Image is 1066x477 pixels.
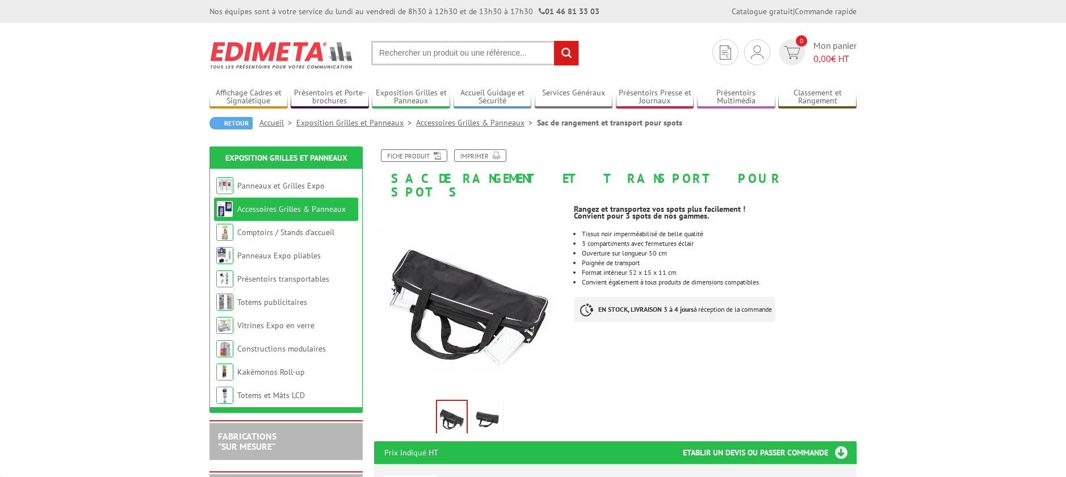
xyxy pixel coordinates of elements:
[296,118,416,128] a: Exposition Grilles et Panneaux
[216,363,233,380] img: Kakémonos Roll-up
[291,88,369,107] a: Présentoirs et Porte-brochures
[437,401,467,436] img: sac_de_rangement_et_transport_spots_noir_216009_1.png
[237,320,314,330] a: Vitrines Expo en verre
[454,149,506,162] a: Imprimer
[259,118,296,128] a: Accueil
[776,39,857,65] a: devis rapide 0 Mon panier 0,00€ HT
[381,149,447,162] a: Fiche produit
[216,224,233,241] img: Comptoirs / Stands d'accueil
[554,41,578,65] input: rechercher
[454,88,532,107] a: Accueil Guidage et Sécurité
[539,6,599,16] strong: 01 46 81 33 03
[216,340,233,357] img: Constructions modulaires
[574,206,857,212] p: Rangez et transportez vos spots plus facilement !
[384,441,438,464] p: Prix indiqué HT
[225,153,347,163] a: Exposition Grilles et Panneaux
[366,149,865,199] h1: Sac de rangement et transport pour spots
[582,279,857,286] li: Convient également à tous produits de dimensions compatibles.
[374,204,565,396] img: sac_de_rangement_et_transport_spots_noir_216009_1.png
[582,231,857,237] p: Tissus noir imperméabilisé de belle qualité
[582,260,857,266] li: Poignée de transport
[237,250,321,261] a: Panneaux Expo pliables
[582,250,857,257] p: Ouverture sur longueur 50 cm
[598,305,694,313] strong: EN STOCK, LIVRAISON 3 à 4 jours
[574,212,857,219] p: Convient pour 3 spots de nos gammes.
[216,200,233,217] img: Accessoires Grilles & Panneaux
[372,88,450,107] a: Exposition Grilles et Panneaux
[732,6,857,17] div: |
[237,367,305,377] a: Kakémonos Roll-up
[813,53,831,64] span: 0,00
[371,41,579,65] input: Rechercher un produit ou une référence...
[751,45,763,59] img: devis rapide
[720,45,731,60] img: devis rapide
[574,297,775,322] p: à réception de la commande
[216,317,233,334] img: Vitrines Expo en verre
[416,118,537,128] a: Accessoires Grilles & Panneaux
[697,88,775,107] a: Présentoirs Multimédia
[216,387,233,404] img: Totems et Mâts LCD
[237,181,325,191] a: Panneaux et Grilles Expo
[237,390,305,400] a: Totems et Mâts LCD
[683,441,857,464] h3: Etablir un devis ou passer commande
[582,269,857,276] p: Format intérieur 52 x 15 x 11 cm
[473,402,501,437] img: sac_de_rangement_et_transport_spots_noir_216009_2.png
[795,6,857,16] a: Commande rapide
[813,39,857,65] span: Mon panier
[813,52,857,65] span: € HT
[732,6,793,16] a: Catalogue gratuit
[237,274,329,284] a: Présentoirs transportables
[237,344,326,354] a: Constructions modulaires
[218,430,276,452] a: FABRICATIONS"Sur Mesure"
[237,204,346,214] a: Accessoires Grilles & Panneaux
[216,177,233,194] img: Panneaux et Grilles Expo
[796,35,807,47] span: 0
[216,247,233,264] img: Panneaux Expo pliables
[582,240,857,247] p: 3 compartiments avec fermetures éclair
[784,46,800,59] img: devis rapide
[216,294,233,311] img: Totems publicitaires
[237,297,307,307] a: Totems publicitaires
[616,88,694,107] a: Présentoirs Presse et Journaux
[209,6,599,17] div: Nos équipes sont à votre service du lundi au vendredi de 8h30 à 12h30 et de 13h30 à 17h30
[209,34,354,76] img: Edimeta
[778,88,857,107] a: Classement et Rangement
[209,117,253,129] a: Retour
[237,227,334,237] a: Comptoirs / Stands d'accueil
[535,88,613,107] a: Services Généraux
[216,270,233,287] img: Présentoirs transportables
[537,117,682,128] li: Sac de rangement et transport pour spots
[209,88,288,107] a: Affichage Cadres et Signalétique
